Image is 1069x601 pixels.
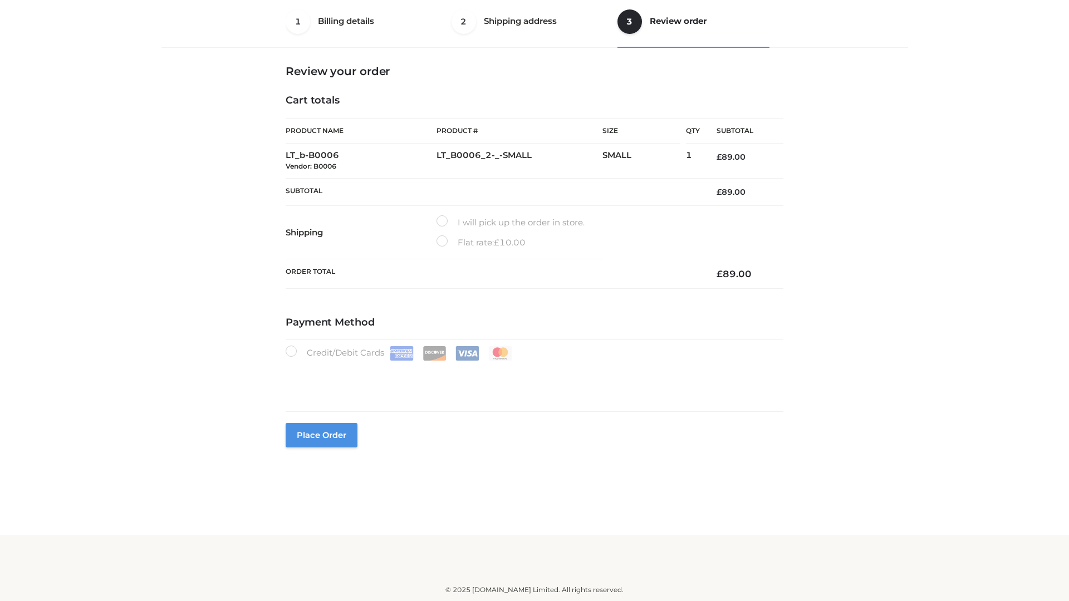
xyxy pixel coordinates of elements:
[494,237,499,248] span: £
[717,187,722,197] span: £
[286,423,357,447] button: Place order
[286,206,437,259] th: Shipping
[494,237,526,248] bdi: 10.00
[488,346,512,361] img: Mastercard
[686,118,700,144] th: Qty
[286,259,700,289] th: Order Total
[437,144,602,179] td: LT_B0006_2-_-SMALL
[286,144,437,179] td: LT_b-B0006
[717,268,752,279] bdi: 89.00
[286,346,513,361] label: Credit/Debit Cards
[286,95,783,107] h4: Cart totals
[686,144,700,179] td: 1
[717,187,746,197] bdi: 89.00
[165,584,904,595] div: © 2025 [DOMAIN_NAME] Limited. All rights reserved.
[286,118,437,144] th: Product Name
[286,317,783,329] h4: Payment Method
[423,346,447,361] img: Discover
[602,144,686,179] td: SMALL
[700,119,783,144] th: Subtotal
[717,152,722,162] span: £
[390,346,414,361] img: Amex
[283,358,781,399] iframe: Secure payment input frame
[437,118,602,144] th: Product #
[717,152,746,162] bdi: 89.00
[286,178,700,205] th: Subtotal
[286,162,336,170] small: Vendor: B0006
[602,119,680,144] th: Size
[437,235,526,250] label: Flat rate:
[286,65,783,78] h3: Review your order
[437,215,585,230] label: I will pick up the order in store.
[717,268,723,279] span: £
[455,346,479,361] img: Visa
